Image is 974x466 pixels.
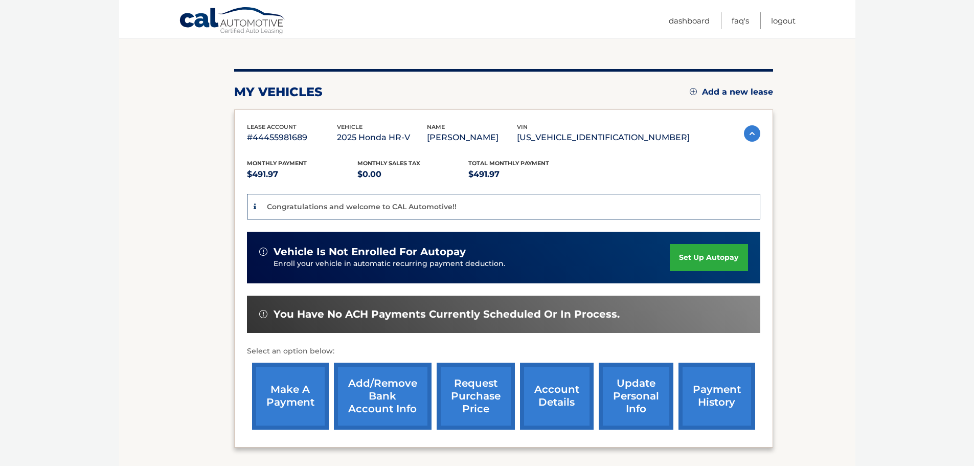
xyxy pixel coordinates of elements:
img: alert-white.svg [259,310,267,318]
img: alert-white.svg [259,248,267,256]
span: vehicle [337,123,363,130]
a: payment history [678,363,755,430]
a: Dashboard [669,12,710,29]
p: $0.00 [357,167,468,182]
p: Select an option below: [247,345,760,358]
span: vin [517,123,528,130]
a: make a payment [252,363,329,430]
a: Add a new lease [690,87,773,97]
h2: my vehicles [234,84,323,100]
img: add.svg [690,88,697,95]
span: Total Monthly Payment [468,160,549,167]
p: $491.97 [468,167,579,182]
p: Congratulations and welcome to CAL Automotive!! [267,202,457,211]
p: 2025 Honda HR-V [337,130,427,145]
a: Cal Automotive [179,7,286,36]
a: update personal info [599,363,673,430]
span: You have no ACH payments currently scheduled or in process. [274,308,620,321]
span: Monthly sales Tax [357,160,420,167]
a: account details [520,363,594,430]
a: Add/Remove bank account info [334,363,432,430]
span: vehicle is not enrolled for autopay [274,246,466,258]
p: Enroll your vehicle in automatic recurring payment deduction. [274,258,670,270]
a: request purchase price [437,363,515,430]
a: FAQ's [732,12,749,29]
span: name [427,123,445,130]
img: accordion-active.svg [744,125,760,142]
p: [US_VEHICLE_IDENTIFICATION_NUMBER] [517,130,690,145]
a: Logout [771,12,796,29]
a: set up autopay [670,244,748,271]
p: $491.97 [247,167,358,182]
p: [PERSON_NAME] [427,130,517,145]
p: #44455981689 [247,130,337,145]
span: Monthly Payment [247,160,307,167]
span: lease account [247,123,297,130]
